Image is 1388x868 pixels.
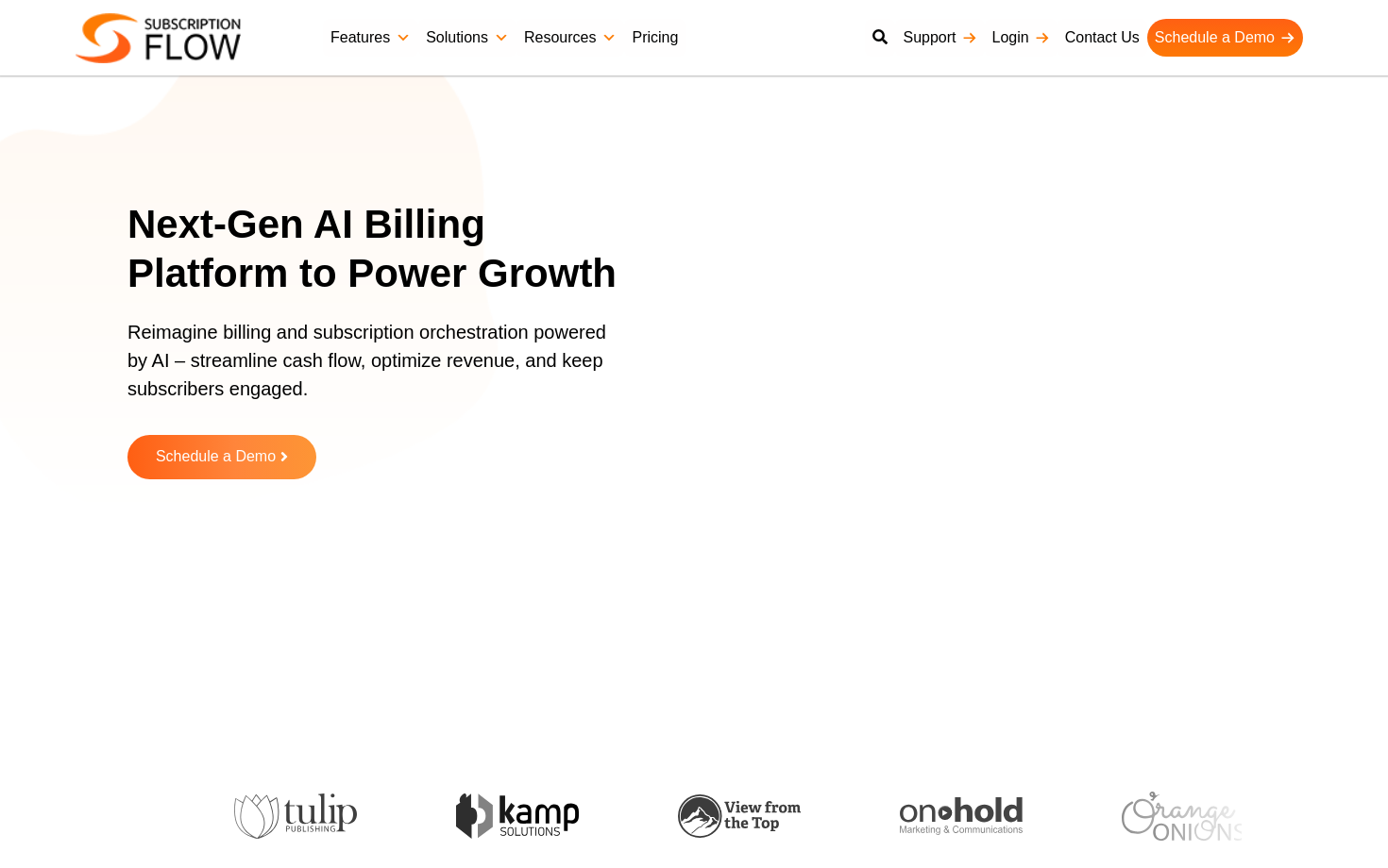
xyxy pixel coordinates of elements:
a: Pricing [624,19,686,57]
a: Schedule a Demo [1147,19,1303,57]
a: Contact Us [1058,19,1147,57]
a: Support [895,19,984,57]
a: Schedule a Demo [127,435,316,479]
h1: Next-Gen AI Billing Platform to Power Growth [127,200,642,299]
span: Schedule a Demo [156,449,276,465]
img: view-from-the-top [657,794,780,839]
a: Features [323,19,418,57]
p: Reimagine billing and subscription orchestration powered by AI – streamline cash flow, optimize r... [127,318,618,422]
a: Solutions [418,19,516,57]
a: Resources [516,19,624,57]
img: Subscriptionflow [76,13,241,63]
a: Login [985,19,1058,57]
img: onhold-marketing [879,797,1002,835]
img: orange-onions [1101,792,1224,840]
img: tulip-publishing [212,793,335,839]
img: kamp-solution [435,793,558,838]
